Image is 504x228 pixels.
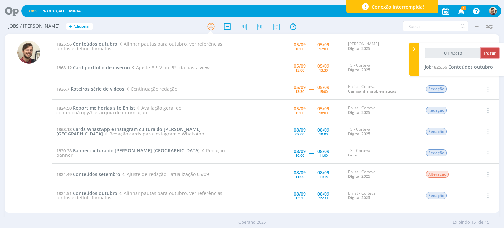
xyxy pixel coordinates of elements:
a: Produção [41,8,64,14]
span: Jobs [8,23,19,29]
a: Jobs [27,8,37,14]
span: Continuação redação [124,86,177,92]
div: 10:00 [295,154,304,157]
div: 05/09 [317,42,329,47]
span: + [69,23,72,30]
div: 08/09 [294,128,306,132]
button: Mídia [67,9,83,14]
div: TS - Corteva [348,127,416,136]
div: 08/09 [294,170,306,175]
div: 08/09 [317,170,329,175]
button: Produção [39,9,66,14]
span: Card portfólio de inverno [73,64,130,71]
span: Redação [426,128,447,135]
span: de [478,219,483,226]
span: 1825.56 [56,41,72,47]
span: Redação [426,107,447,114]
div: 05/09 [294,106,306,111]
button: G [489,5,497,17]
a: 1825.56Conteúdos outubro [56,41,117,47]
span: Redação banner [56,147,224,158]
div: 08/09 [317,149,329,154]
a: Campanha problemáticas [348,88,396,94]
a: Mídia [69,8,81,14]
span: 1830.38 [56,148,72,154]
span: Redação [426,192,447,199]
span: 1936.7 [56,86,69,92]
span: ----- [309,64,314,71]
a: Geral [348,152,358,158]
span: 1868.13 [56,126,72,132]
a: 1824.49Conteúdos setembro [56,171,120,177]
span: 1825.56 [432,64,447,70]
div: 13:00 [295,68,304,72]
span: ----- [309,43,314,49]
div: Enlist - Corteva [348,191,416,200]
span: 15 [471,219,476,226]
div: 15:00 [295,111,304,114]
div: 08/09 [317,128,329,132]
span: / [PERSON_NAME] [20,23,60,29]
span: Alteração [426,171,449,178]
span: Redação [426,85,447,93]
span: Exibindo [453,219,470,226]
span: ----- [309,192,314,198]
span: ----- [309,86,314,92]
div: 13:30 [319,68,328,72]
div: 08/09 [317,192,329,196]
span: ----- [309,171,314,177]
span: Conteúdos outubro [73,190,117,196]
a: 1936.7Roteiros série de vídeos [56,86,124,92]
span: ----- [309,128,314,135]
span: Roteiros série de vídeos [71,86,124,92]
div: 11:15 [319,175,328,178]
div: TS - Corteva [348,63,416,73]
a: Digital 2025 [348,46,370,51]
div: 05/09 [317,64,329,68]
div: TS - Corteva [348,148,416,158]
span: Conteúdos setembro [73,171,120,177]
span: Alinhar pautas para outubro, ver referências juntos e definir formatos [56,190,222,201]
img: G [17,41,40,64]
a: Digital 2025 [348,110,370,115]
div: 18:00 [319,111,328,114]
div: 05/09 [294,42,306,47]
span: Conteúdos outubro [73,41,117,47]
a: 1868.12Card portfólio de inverno [56,64,130,71]
button: Parar [481,48,499,58]
div: 05/09 [317,106,329,111]
button: Jobs [25,9,39,14]
div: 05/09 [294,64,306,68]
a: 1830.38Banner cultura do [PERSON_NAME] [GEOGRAPHIC_DATA] [56,147,200,154]
span: Cards WhastApp e Instagram cultura do [PERSON_NAME] [GEOGRAPHIC_DATA] [56,126,201,137]
button: +Adicionar [66,23,93,30]
span: Avaliação geral do conteúdo/copy/hierarquia de informação [56,105,181,115]
div: Enlist - Corteva [348,84,416,94]
div: 10:00 [295,47,304,51]
span: 1824.50 [56,105,72,111]
div: 13:30 [295,196,304,200]
a: 1868.13Cards WhastApp e Instagram cultura do [PERSON_NAME] [GEOGRAPHIC_DATA] [56,126,201,137]
div: 11:00 [295,175,304,178]
span: Report melhorias site Enlist [73,105,135,111]
span: Ajuste de redação - atualização 05/09 [120,171,209,177]
div: 09:00 [295,132,304,136]
span: 1868.12 [56,65,72,71]
a: Job1825.56Conteúdos outubro [425,64,493,70]
a: 1824.50Report melhorias site Enlist [56,105,135,111]
div: 11:00 [319,154,328,157]
div: 05/09 [294,85,306,90]
button: 1 [454,5,468,17]
div: 08/09 [294,149,306,154]
span: 1824.51 [56,190,72,196]
div: Enlist - Corteva [348,170,416,179]
div: 05/09 [317,85,329,90]
span: 1824.49 [56,171,72,177]
a: Digital 2025 [348,67,370,73]
div: Enlist - Corteva [348,106,416,115]
a: 1824.51Conteúdos outubro [56,190,117,196]
span: Redação cards para Instagram e WhatsApp [103,131,204,137]
span: Redação [426,149,447,156]
span: Conteúdos outubro [448,64,493,70]
a: Digital 2025 [348,174,370,179]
